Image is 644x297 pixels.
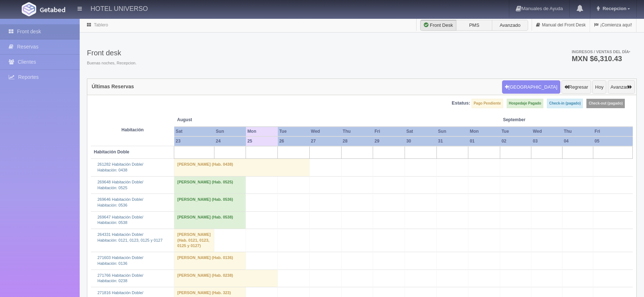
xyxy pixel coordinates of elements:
[97,180,143,190] a: 269648 Habitación Doble/Habitación: 0525
[174,176,246,194] td: [PERSON_NAME] (Hab. 0525)
[456,20,492,31] label: PMS
[87,60,137,66] span: Buenas noches, Recepcion.
[214,136,246,146] th: 24
[593,127,633,136] th: Fri
[246,136,278,146] th: 25
[500,127,531,136] th: Tue
[608,80,635,94] button: Avanzar
[174,229,214,252] td: [PERSON_NAME] (Hab. 0121, 0123, 0125 y 0127)
[92,84,134,89] h4: Últimas Reservas
[94,22,108,27] a: Tablero
[97,273,143,283] a: 271766 Habitación Doble/Habitación: 0238
[278,136,309,146] th: 26
[246,127,278,136] th: Mon
[468,127,500,136] th: Mon
[97,255,143,266] a: 271603 Habitación Doble/Habitación: 0136
[174,159,309,176] td: [PERSON_NAME] (Hab. 0438)
[420,20,456,31] label: Front Desk
[87,49,137,57] h3: Front desk
[532,18,590,32] a: Manual del Front Desk
[91,4,148,13] h4: HOTEL UNIVERSO
[405,136,437,146] th: 30
[601,6,627,11] span: Recepcion
[531,127,562,136] th: Wed
[500,136,531,146] th: 02
[547,99,583,108] label: Check-in (pagado)
[373,127,405,136] th: Fri
[562,127,593,136] th: Thu
[507,99,543,108] label: Hospedaje Pagado
[94,149,129,154] b: Habitación Doble
[174,194,246,211] td: [PERSON_NAME] (Hab. 0536)
[174,270,278,287] td: [PERSON_NAME] (Hab. 0238)
[531,136,562,146] th: 03
[468,136,500,146] th: 01
[174,136,214,146] th: 23
[405,127,437,136] th: Sat
[121,127,143,132] strong: Habitación
[22,2,36,16] img: Getabed
[214,127,246,136] th: Sun
[502,80,560,94] button: [GEOGRAPHIC_DATA]
[373,136,405,146] th: 29
[572,50,630,54] span: Ingresos / Ventas del día
[436,127,468,136] th: Sun
[97,232,163,242] a: 264331 Habitación Doble/Habitación: 0121, 0123, 0125 y 0127
[97,197,143,207] a: 269646 Habitación Doble/Habitación: 0536
[561,80,591,94] button: Regresar
[341,127,373,136] th: Thu
[309,136,341,146] th: 27
[97,162,143,172] a: 261282 Habitación Doble/Habitación: 0438
[472,99,503,108] label: Pago Pendiente
[97,215,143,225] a: 269647 Habitación Doble/Habitación: 0538
[492,20,528,31] label: Avanzado
[452,100,470,107] label: Estatus:
[436,136,468,146] th: 31
[174,127,214,136] th: Sat
[174,252,246,270] td: [PERSON_NAME] (Hab. 0136)
[572,55,630,62] h3: MXN $6,310.43
[590,18,636,32] a: ¡Comienza aquí!
[562,136,593,146] th: 04
[586,99,625,108] label: Check-out (pagado)
[177,117,243,123] span: August
[592,80,606,94] button: Hoy
[174,211,246,229] td: [PERSON_NAME] (Hab. 0538)
[309,127,341,136] th: Wed
[278,127,309,136] th: Tue
[341,136,373,146] th: 28
[503,117,560,123] span: September
[593,136,633,146] th: 05
[40,7,65,12] img: Getabed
